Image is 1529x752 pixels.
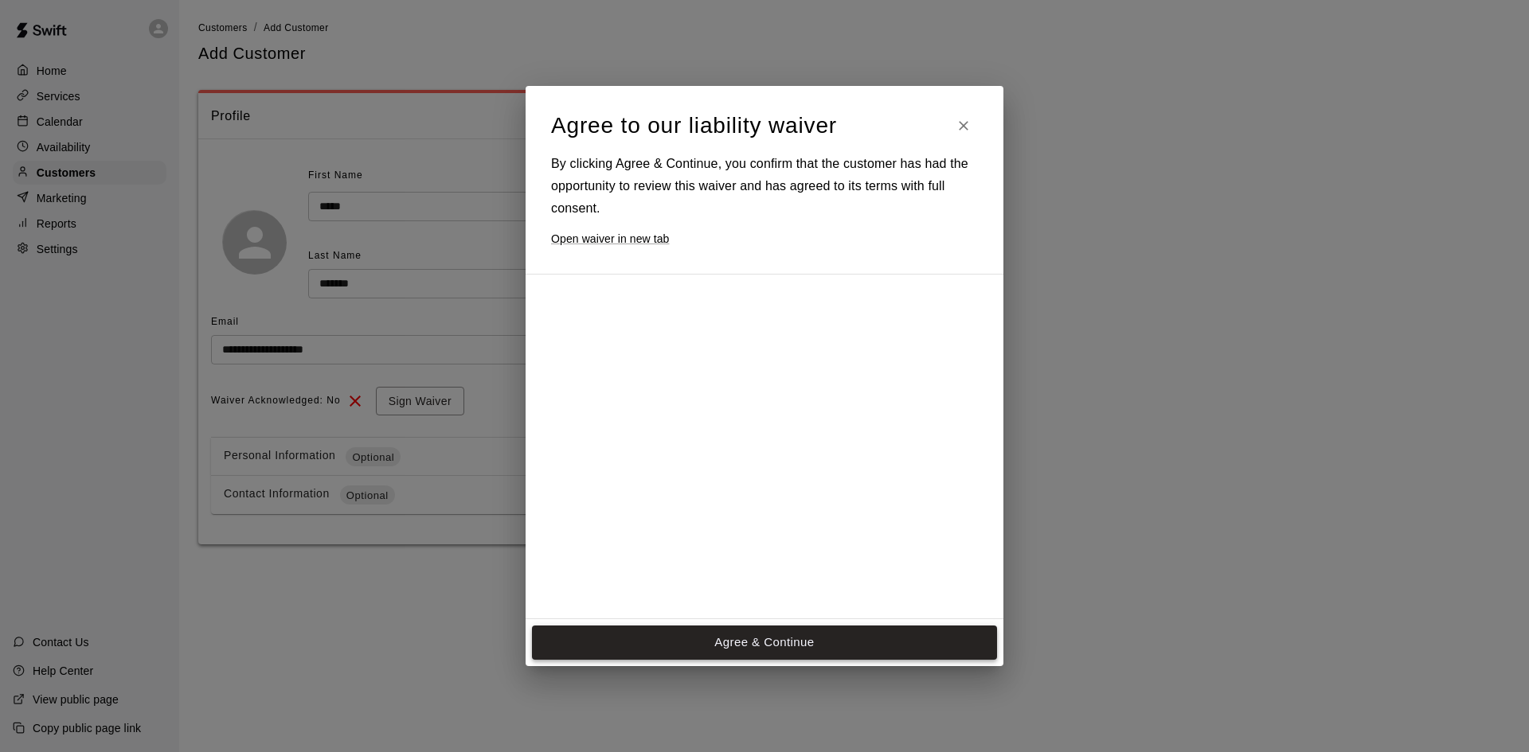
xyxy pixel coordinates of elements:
h4: Agree to our liability waiver [551,112,837,140]
h6: By clicking Agree & Continue, you confirm that the customer has had the opportunity to review thi... [551,153,978,220]
button: Close [949,111,978,140]
button: Agree & Continue [532,625,997,659]
a: Open waiver in new tab [551,231,978,248]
